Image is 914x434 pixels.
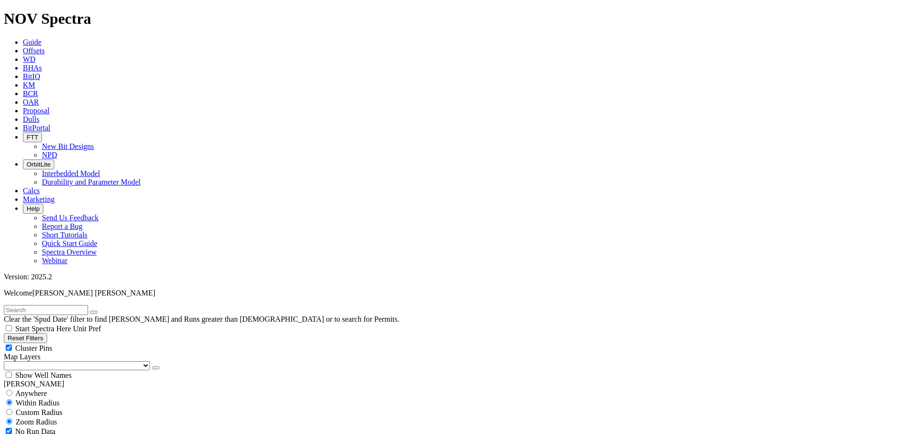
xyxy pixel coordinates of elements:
[27,161,50,168] span: OrbitLite
[42,151,57,159] a: NPD
[15,389,47,397] span: Anywhere
[73,325,101,333] span: Unit Pref
[16,408,62,416] span: Custom Radius
[15,371,71,379] span: Show Well Names
[23,55,36,63] a: WD
[23,38,41,46] a: Guide
[23,187,40,195] a: Calcs
[42,248,97,256] a: Spectra Overview
[23,132,42,142] button: FTT
[42,169,100,178] a: Interbedded Model
[4,273,910,281] div: Version: 2025.2
[4,353,40,361] span: Map Layers
[4,10,910,28] h1: NOV Spectra
[42,142,94,150] a: New Bit Designs
[42,256,68,265] a: Webinar
[4,305,88,315] input: Search
[23,107,50,115] a: Proposal
[23,115,40,123] a: Dulls
[4,333,47,343] button: Reset Filters
[23,98,39,106] a: OAR
[42,214,99,222] a: Send Us Feedback
[23,81,35,89] a: KM
[23,72,40,80] a: BitIQ
[23,89,38,98] a: BCR
[27,205,40,212] span: Help
[42,178,141,186] a: Durability and Parameter Model
[27,134,38,141] span: FTT
[4,380,910,388] div: [PERSON_NAME]
[32,289,155,297] span: [PERSON_NAME] [PERSON_NAME]
[16,418,57,426] span: Zoom Radius
[42,222,82,230] a: Report a Bug
[23,204,43,214] button: Help
[42,231,88,239] a: Short Tutorials
[4,289,910,297] p: Welcome
[4,315,399,323] span: Clear the 'Spud Date' filter to find [PERSON_NAME] and Runs greater than [DEMOGRAPHIC_DATA] or to...
[6,325,12,331] input: Start Spectra Here
[42,239,97,247] a: Quick Start Guide
[15,325,71,333] span: Start Spectra Here
[23,64,42,72] a: BHAs
[23,195,55,203] a: Marketing
[15,344,52,352] span: Cluster Pins
[23,124,50,132] a: BitPortal
[23,159,54,169] button: OrbitLite
[23,47,45,55] a: Offsets
[16,399,60,407] span: Within Radius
